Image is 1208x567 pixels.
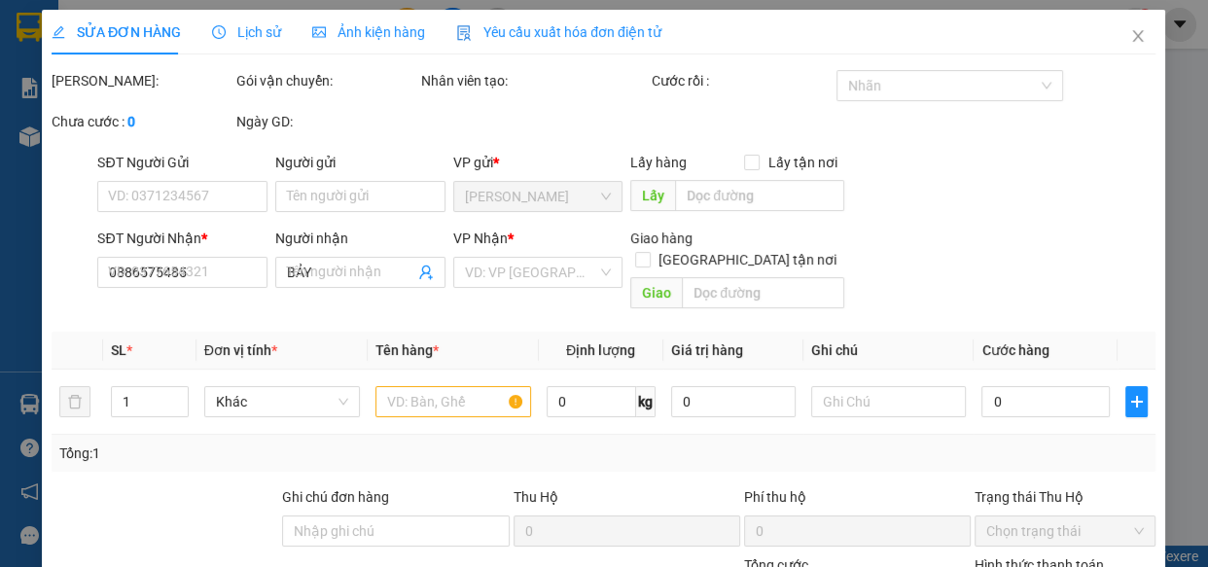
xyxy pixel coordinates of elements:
[631,277,683,308] span: Giao
[761,152,845,173] span: Lấy tận nơi
[566,342,635,358] span: Định lượng
[15,127,45,148] span: CR :
[236,111,417,132] div: Ngày GD:
[652,70,833,91] div: Cước rồi :
[811,386,967,417] input: Ghi Chú
[98,228,268,249] div: SĐT Người Nhận
[276,152,446,173] div: Người gửi
[17,84,172,111] div: 0396642207
[213,24,282,40] span: Lịch sử
[636,386,656,417] span: kg
[111,342,126,358] span: SL
[465,182,612,211] span: Hồ Chí Minh
[1126,386,1149,417] button: plus
[313,24,426,40] span: Ảnh kiện hàng
[52,111,232,132] div: Chưa cước :
[283,489,390,505] label: Ghi chú đơn hàng
[313,25,327,39] span: picture
[59,386,90,417] button: delete
[52,24,181,40] span: SỬA ĐƠN HÀNG
[186,17,342,63] div: VP [PERSON_NAME]
[744,486,971,515] div: Phí thu hộ
[375,342,439,358] span: Tên hàng
[17,17,47,37] span: Gửi:
[375,386,531,417] input: VD: Bàn, Ghế
[976,486,1156,508] div: Trạng thái Thu Hộ
[216,387,348,416] span: Khác
[52,70,232,91] div: [PERSON_NAME]:
[236,70,417,91] div: Gói vận chuyển:
[652,249,845,270] span: [GEOGRAPHIC_DATA] tận nơi
[204,342,277,358] span: Đơn vị tính
[987,516,1145,546] span: Chọn trạng thái
[671,342,743,358] span: Giá trị hàng
[453,230,508,246] span: VP Nhận
[457,24,662,40] span: Yêu cầu xuất hóa đơn điện tử
[59,443,468,464] div: Tổng: 1
[683,277,845,308] input: Dọc đường
[631,180,676,211] span: Lấy
[453,152,623,173] div: VP gửi
[457,25,473,41] img: icon
[676,180,845,211] input: Dọc đường
[631,155,688,170] span: Lấy hàng
[803,332,975,370] th: Ghi chú
[1131,28,1147,44] span: close
[52,25,65,39] span: edit
[276,228,446,249] div: Người nhận
[186,87,342,114] div: 0388984859
[283,515,510,547] input: Ghi chú đơn hàng
[17,60,172,84] div: LỘC
[213,25,227,39] span: clock-circle
[186,63,342,87] div: PHÚC
[17,17,172,60] div: [PERSON_NAME]
[1127,394,1148,409] span: plus
[982,342,1049,358] span: Cước hàng
[421,70,648,91] div: Nhân viên tạo:
[1112,10,1166,64] button: Close
[186,18,232,39] span: Nhận:
[15,125,175,149] div: 30.000
[514,489,558,505] span: Thu Hộ
[631,230,693,246] span: Giao hàng
[127,114,135,129] b: 0
[418,265,434,280] span: user-add
[98,152,268,173] div: SĐT Người Gửi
